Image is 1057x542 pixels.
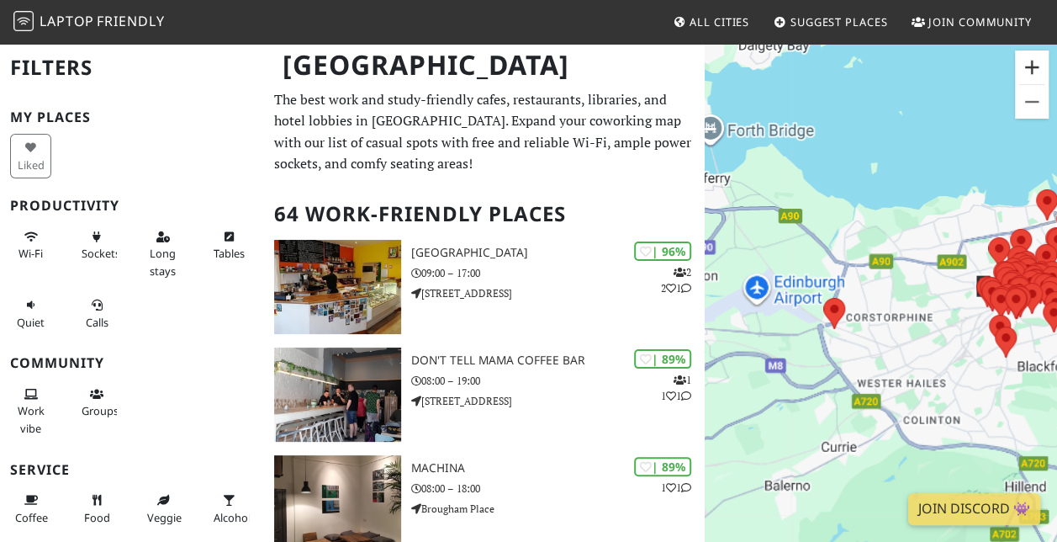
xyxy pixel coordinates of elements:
button: Wi-Fi [10,223,51,268]
p: 2 2 1 [661,264,691,296]
span: Long stays [150,246,176,278]
a: LaptopFriendly LaptopFriendly [13,8,165,37]
span: Laptop [40,12,94,30]
div: | 96% [634,242,691,261]
div: | 89% [634,349,691,369]
p: [STREET_ADDRESS] [411,393,705,409]
img: North Fort Cafe [274,240,401,334]
h3: My Places [10,109,254,125]
span: Group tables [82,403,119,418]
button: Calls [77,291,118,336]
button: Sockets [77,223,118,268]
a: All Cities [666,7,756,37]
span: Video/audio calls [86,315,108,330]
p: [STREET_ADDRESS] [411,285,705,301]
img: LaptopFriendly [13,11,34,31]
span: Stable Wi-Fi [18,246,43,261]
p: 09:00 – 17:00 [411,265,705,281]
span: People working [18,403,45,435]
span: Power sockets [82,246,120,261]
div: | 89% [634,457,691,476]
span: Friendly [97,12,164,30]
h2: 64 Work-Friendly Places [274,189,695,240]
p: 08:00 – 18:00 [411,481,705,497]
button: Tables [209,223,250,268]
h3: Machina [411,461,705,476]
p: 08:00 – 19:00 [411,373,705,389]
button: Zoom out [1015,85,1049,119]
button: Coffee [10,486,51,531]
h3: Productivity [10,198,254,214]
h3: Don't tell Mama Coffee Bar [411,353,705,368]
span: Suggest Places [790,14,888,29]
span: Coffee [15,510,48,525]
button: Zoom in [1015,50,1049,84]
span: Alcohol [214,510,251,525]
h3: Community [10,355,254,371]
p: 1 1 [661,480,691,496]
button: Alcohol [209,486,250,531]
p: The best work and study-friendly cafes, restaurants, libraries, and hotel lobbies in [GEOGRAPHIC_... [274,89,695,175]
a: Suggest Places [767,7,895,37]
h3: Service [10,462,254,478]
p: 1 1 1 [661,372,691,404]
p: Brougham Place [411,501,705,517]
span: All Cities [690,14,749,29]
img: Don't tell Mama Coffee Bar [274,348,401,442]
button: Food [77,486,118,531]
span: Veggie [147,510,182,525]
button: Quiet [10,291,51,336]
span: Join Community [928,14,1032,29]
button: Work vibe [10,380,51,442]
span: Quiet [17,315,45,330]
span: Food [84,510,110,525]
a: Don't tell Mama Coffee Bar | 89% 111 Don't tell Mama Coffee Bar 08:00 – 19:00 [STREET_ADDRESS] [264,348,705,442]
a: Join Community [905,7,1039,37]
h1: [GEOGRAPHIC_DATA] [269,42,701,88]
button: Groups [77,380,118,425]
button: Veggie [142,486,183,531]
h2: Filters [10,42,254,93]
button: Long stays [142,223,183,284]
span: Work-friendly tables [214,246,245,261]
a: North Fort Cafe | 96% 221 [GEOGRAPHIC_DATA] 09:00 – 17:00 [STREET_ADDRESS] [264,240,705,334]
h3: [GEOGRAPHIC_DATA] [411,246,705,260]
